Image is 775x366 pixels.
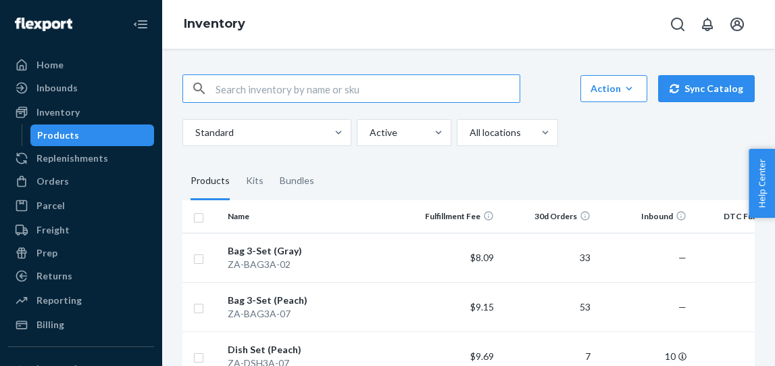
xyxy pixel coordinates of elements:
div: Returns [36,269,72,283]
div: Bag 3-Set (Peach) [228,294,397,307]
div: ZA-BAG3A-02 [228,258,397,271]
div: Products [37,129,79,142]
div: Bag 3-Set (Gray) [228,244,397,258]
img: Flexport logo [15,18,72,31]
a: Freight [8,219,154,241]
button: Open notifications [694,11,721,38]
a: Inventory [8,101,154,123]
div: Prep [36,246,57,260]
a: Home [8,54,154,76]
div: Billing [36,318,64,331]
th: Name [222,200,403,233]
div: Action [591,82,637,95]
div: Inventory [36,106,80,119]
a: Inbounds [8,77,154,99]
th: 30d Orders [499,200,596,233]
input: All locations [468,126,470,139]
span: — [678,252,686,263]
button: Help Center [749,149,775,218]
a: Billing [8,314,154,336]
span: — [678,301,686,313]
a: Orders [8,170,154,192]
input: Search inventory by name or sku [216,75,520,102]
div: Orders [36,175,69,188]
div: Inbounds [36,81,78,95]
span: $9.69 [470,350,494,362]
div: Home [36,58,64,72]
div: Kits [246,162,264,200]
th: Fulfillment Fee [403,200,500,233]
div: Bundles [280,162,314,200]
input: Active [368,126,370,139]
span: $8.09 [470,252,494,263]
div: Parcel [36,199,65,212]
input: Standard [194,126,195,139]
button: Sync Catalog [658,75,755,102]
button: Action [580,75,647,102]
th: Inbound [596,200,693,233]
td: 53 [499,282,596,331]
a: Returns [8,265,154,287]
a: Inventory [184,16,245,31]
button: Open Search Box [664,11,691,38]
a: Prep [8,242,154,264]
div: ZA-BAG3A-07 [228,307,397,321]
div: Dish Set (Peach) [228,343,397,357]
div: Replenishments [36,152,108,165]
div: Reporting [36,294,82,307]
a: Replenishments [8,147,154,169]
button: Open account menu [724,11,751,38]
ol: breadcrumbs [173,5,256,44]
a: Parcel [8,195,154,216]
button: Close Navigation [127,11,154,38]
a: Products [30,124,155,146]
iframe: Opens a widget where you can chat to one of our agents [687,325,761,359]
div: Freight [36,223,70,237]
td: 33 [499,233,596,282]
a: Reporting [8,290,154,311]
div: Products [191,162,230,200]
span: $9.15 [470,301,494,313]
